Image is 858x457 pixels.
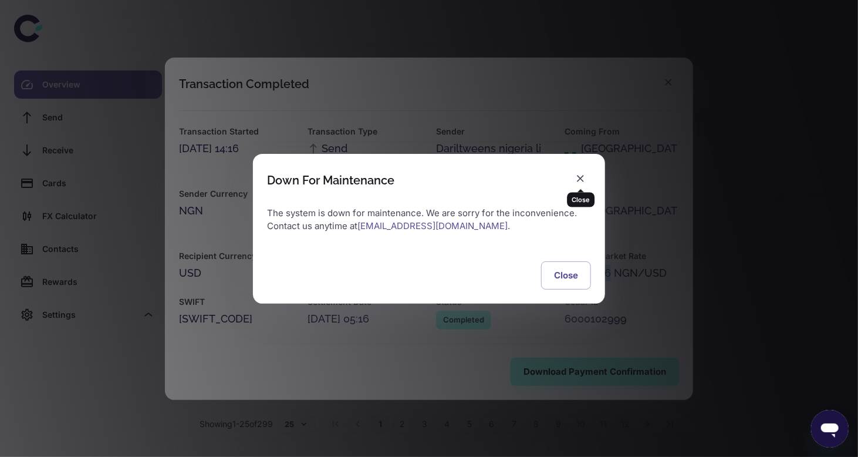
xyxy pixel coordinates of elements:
[267,173,394,187] div: Down For Maintenance
[541,261,591,290] button: Close
[267,207,591,233] p: The system is down for maintenance. We are sorry for the inconvenience. Contact us anytime at .
[567,193,594,207] div: Close
[357,220,508,231] a: [EMAIL_ADDRESS][DOMAIN_NAME]
[811,410,849,448] iframe: Button to launch messaging window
